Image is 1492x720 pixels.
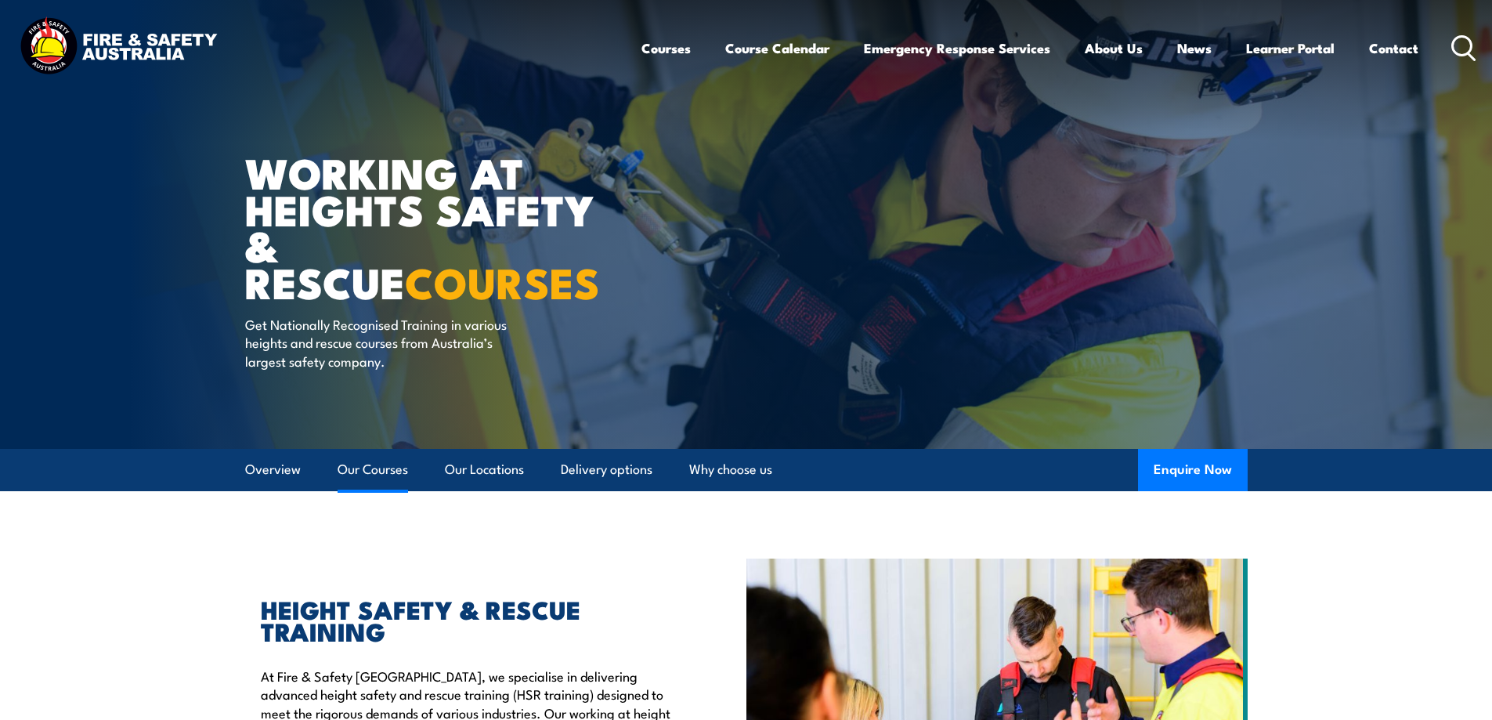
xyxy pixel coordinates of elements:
[245,449,301,490] a: Overview
[1177,27,1212,69] a: News
[405,248,600,313] strong: COURSES
[1138,449,1248,491] button: Enquire Now
[338,449,408,490] a: Our Courses
[1085,27,1143,69] a: About Us
[1369,27,1418,69] a: Contact
[445,449,524,490] a: Our Locations
[561,449,652,490] a: Delivery options
[245,315,531,370] p: Get Nationally Recognised Training in various heights and rescue courses from Australia’s largest...
[864,27,1050,69] a: Emergency Response Services
[725,27,829,69] a: Course Calendar
[1246,27,1335,69] a: Learner Portal
[245,154,632,300] h1: WORKING AT HEIGHTS SAFETY & RESCUE
[641,27,691,69] a: Courses
[689,449,772,490] a: Why choose us
[261,598,674,642] h2: HEIGHT SAFETY & RESCUE TRAINING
